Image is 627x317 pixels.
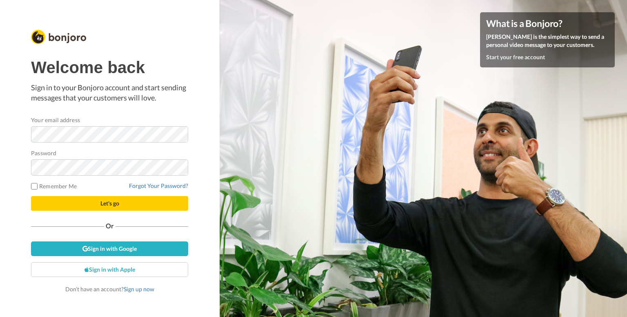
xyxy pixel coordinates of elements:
span: Don’t have an account? [65,286,154,292]
label: Password [31,149,56,157]
h1: Welcome back [31,58,188,76]
p: [PERSON_NAME] is the simplest way to send a personal video message to your customers. [486,33,609,49]
a: Start your free account [486,54,545,60]
a: Forgot Your Password? [129,182,188,189]
h4: What is a Bonjoro? [486,18,609,29]
button: Let's go [31,196,188,211]
label: Your email address [31,116,80,124]
a: Sign in with Google [31,241,188,256]
p: Sign in to your Bonjoro account and start sending messages that your customers will love. [31,83,188,103]
span: Let's go [100,200,119,207]
a: Sign up now [124,286,154,292]
input: Remember Me [31,183,38,190]
a: Sign in with Apple [31,262,188,277]
span: Or [104,223,116,229]
label: Remember Me [31,182,77,190]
